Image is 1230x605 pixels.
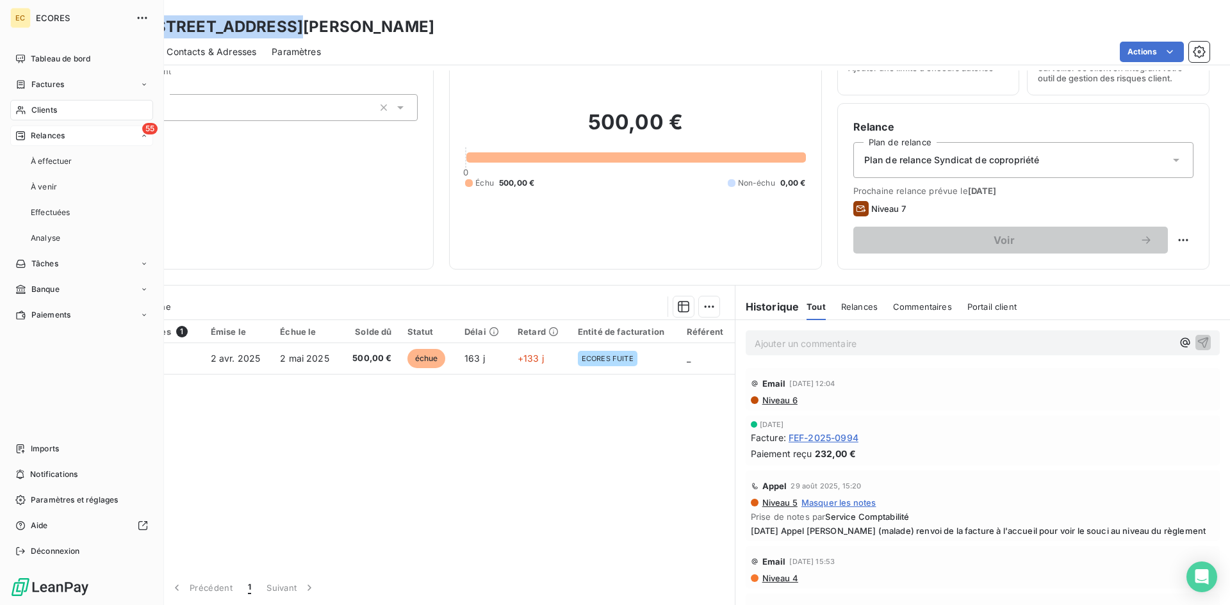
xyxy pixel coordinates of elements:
[36,13,128,23] span: ECORES
[31,130,65,141] span: Relances
[10,515,153,536] a: Aide
[853,186,1193,196] span: Prochaine relance prévue le
[113,15,434,38] h3: SDC [STREET_ADDRESS][PERSON_NAME]
[464,353,485,364] span: 163 j
[518,327,562,337] div: Retard
[10,8,31,28] div: EC
[687,327,727,337] div: Référent
[31,284,60,295] span: Banque
[176,326,188,337] span: 1
[968,186,997,196] span: [DATE]
[280,327,333,337] div: Échue le
[789,558,835,565] span: [DATE] 15:53
[103,66,418,84] span: Propriétés Client
[167,45,256,58] span: Contacts & Adresses
[871,204,906,214] span: Niveau 7
[31,181,57,193] span: À venir
[349,352,392,365] span: 500,00 €
[31,156,72,167] span: À effectuer
[751,526,1215,536] span: [DATE] Appel [PERSON_NAME] (malade) renvoi de la facture à l'accueil pour voir le souci au niveau...
[407,327,449,337] div: Statut
[791,482,861,490] span: 29 août 2025, 15:20
[1120,42,1184,62] button: Actions
[751,447,812,460] span: Paiement reçu
[761,497,798,508] span: Niveau 5
[578,327,671,337] div: Entité de facturation
[31,443,59,455] span: Imports
[163,574,240,601] button: Précédent
[1186,561,1217,592] div: Open Intercom Messenger
[807,302,826,312] span: Tout
[31,53,90,65] span: Tableau de bord
[349,327,392,337] div: Solde dû
[30,469,78,480] span: Notifications
[762,556,786,567] span: Email
[464,327,502,337] div: Délai
[780,177,806,189] span: 0,00 €
[475,177,494,189] span: Échu
[735,299,799,314] h6: Historique
[751,431,786,444] span: Facture :
[761,573,798,583] span: Niveau 4
[853,227,1168,254] button: Voir
[825,512,909,522] span: Service Comptabilité
[738,177,775,189] span: Non-échu
[31,207,70,218] span: Effectuées
[272,45,321,58] span: Paramètres
[465,109,805,148] h2: 500,00 €
[240,574,259,601] button: 1
[31,309,70,321] span: Paiements
[789,431,858,444] span: FEF-2025-0994
[10,577,90,597] img: Logo LeanPay
[864,154,1040,166] span: Plan de relance Syndicat de copropriété
[31,232,60,244] span: Analyse
[31,258,58,270] span: Tâches
[31,104,57,116] span: Clients
[211,353,261,364] span: 2 avr. 2025
[499,177,534,189] span: 500,00 €
[869,235,1140,245] span: Voir
[248,581,251,594] span: 1
[967,302,1017,312] span: Portail client
[211,327,265,337] div: Émise le
[407,349,446,368] span: échue
[31,79,64,90] span: Factures
[142,123,158,134] span: 55
[789,380,835,387] span: [DATE] 12:04
[280,353,329,364] span: 2 mai 2025
[853,119,1193,134] h6: Relance
[31,494,118,506] span: Paramètres et réglages
[463,167,468,177] span: 0
[259,574,324,601] button: Suivant
[31,545,80,557] span: Déconnexion
[751,512,1215,522] span: Prise de notes par
[761,395,798,405] span: Niveau 6
[841,302,878,312] span: Relances
[518,353,544,364] span: +133 j
[801,497,876,508] span: Masquer les notes
[582,355,634,362] span: ECORES FUITE
[687,353,691,364] span: _
[760,421,784,428] span: [DATE]
[762,378,786,389] span: Email
[893,302,952,312] span: Commentaires
[1038,63,1199,83] span: Surveiller ce client en intégrant votre outil de gestion des risques client.
[815,447,856,460] span: 232,00 €
[31,520,48,531] span: Aide
[762,481,787,491] span: Appel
